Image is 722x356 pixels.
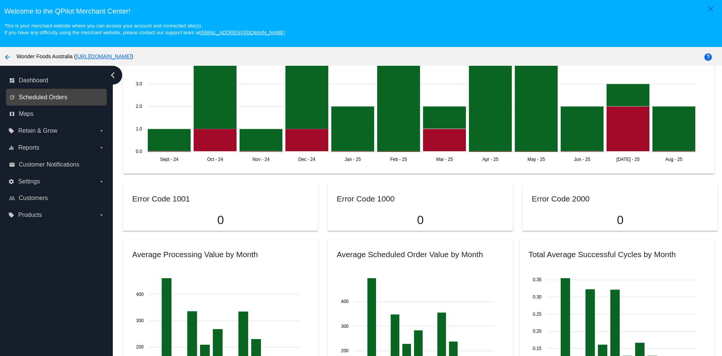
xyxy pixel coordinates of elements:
[9,162,15,168] i: email
[341,323,349,329] text: 300
[132,194,190,203] h2: Error Code 1001
[666,157,683,162] text: Aug - 25
[136,318,144,323] text: 300
[18,144,39,151] span: Reports
[3,53,12,62] mat-icon: arrow_back
[76,53,132,59] a: [URL][DOMAIN_NAME]
[532,311,541,317] text: 0.25
[99,145,105,151] i: arrow_drop_down
[136,126,143,132] text: 1.0
[18,127,57,134] span: Retain & Grow
[19,111,33,117] span: Maps
[617,157,640,162] text: [DATE] - 25
[532,329,541,334] text: 0.20
[19,195,48,201] span: Customers
[8,145,14,151] i: equalizer
[253,157,270,162] text: Nov - 24
[136,81,143,86] text: 3.0
[532,346,541,351] text: 0.15
[532,194,590,203] h2: Error Code 2000
[160,157,179,162] text: Sept - 24
[4,7,717,15] h3: Welcome to the QPilot Merchant Center!
[345,157,361,162] text: Jan - 25
[529,250,676,259] h2: Total Average Successful Cycles by Month
[18,212,42,218] span: Products
[9,94,15,100] i: update
[341,348,349,353] text: 200
[436,157,453,162] text: Mar - 25
[17,53,133,59] span: Wonder Foods Australia ( )
[19,161,79,168] span: Customer Notifications
[706,5,715,14] mat-icon: close
[136,344,144,350] text: 200
[341,299,349,304] text: 400
[8,212,14,218] i: local_offer
[132,250,258,259] h2: Average Processing Value by Month
[99,128,105,134] i: arrow_drop_down
[132,213,309,227] p: 0
[482,157,499,162] text: Apr - 25
[19,94,67,101] span: Scheduled Orders
[9,108,105,120] a: map Maps
[207,157,223,162] text: Oct - 24
[9,91,105,103] a: update Scheduled Orders
[8,179,14,185] i: settings
[337,194,395,203] h2: Error Code 1000
[704,53,713,62] mat-icon: help
[9,195,15,201] i: people_outline
[4,23,285,35] small: This is your merchant website where you can access your account and connected site(s). If you hav...
[299,157,316,162] text: Dec - 24
[532,294,541,300] text: 0.30
[99,179,105,185] i: arrow_drop_down
[574,157,591,162] text: Jun - 25
[532,213,708,227] p: 0
[136,104,143,109] text: 2.0
[9,77,15,83] i: dashboard
[136,291,144,297] text: 400
[390,157,407,162] text: Feb - 25
[337,250,483,259] h2: Average Scheduled Order Value by Month
[136,149,143,154] text: 0.0
[99,212,105,218] i: arrow_drop_down
[107,69,119,81] i: chevron_left
[528,157,545,162] text: May - 25
[18,178,40,185] span: Settings
[9,74,105,86] a: dashboard Dashboard
[200,30,285,35] a: [EMAIL_ADDRESS][DOMAIN_NAME]
[532,277,541,282] text: 0.35
[9,159,105,171] a: email Customer Notifications
[9,192,105,204] a: people_outline Customers
[8,128,14,134] i: local_offer
[19,77,48,84] span: Dashboard
[337,213,504,227] p: 0
[9,111,15,117] i: map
